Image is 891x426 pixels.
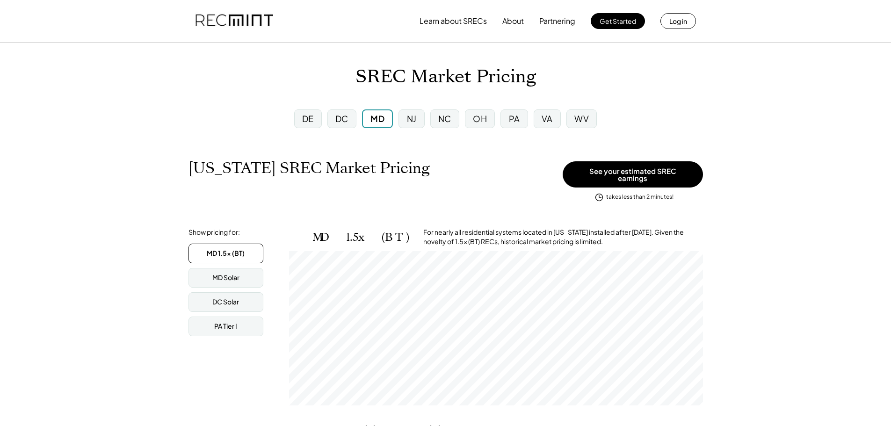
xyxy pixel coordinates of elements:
[188,159,430,177] h1: [US_STATE] SREC Market Pricing
[420,12,487,30] button: Learn about SRECs
[542,113,553,124] div: VA
[509,113,520,124] div: PA
[214,322,237,331] div: PA Tier I
[355,66,536,88] h1: SREC Market Pricing
[473,113,487,124] div: OH
[302,113,314,124] div: DE
[407,113,417,124] div: NJ
[196,5,273,37] img: recmint-logotype%403x.png
[312,231,409,244] h2: MD 1.5x (BT)
[438,113,451,124] div: NC
[539,12,575,30] button: Partnering
[212,273,239,282] div: MD Solar
[606,193,674,201] div: takes less than 2 minutes!
[660,13,696,29] button: Log in
[207,249,245,258] div: MD 1.5x (BT)
[370,113,384,124] div: MD
[574,113,589,124] div: WV
[502,12,524,30] button: About
[563,161,703,188] button: See your estimated SREC earnings
[423,228,703,246] div: For nearly all residential systems located in [US_STATE] installed after [DATE]. Given the novelt...
[212,297,239,307] div: DC Solar
[188,228,240,237] div: Show pricing for:
[335,113,348,124] div: DC
[591,13,645,29] button: Get Started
